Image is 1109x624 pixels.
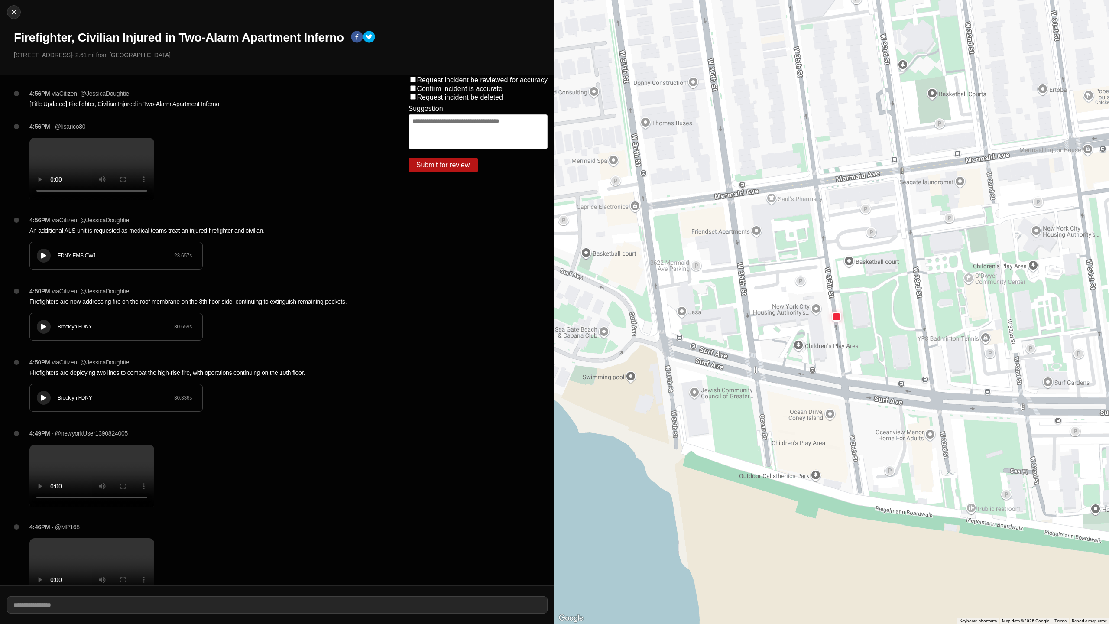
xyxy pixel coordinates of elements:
p: [STREET_ADDRESS] · 2.61 mi from [GEOGRAPHIC_DATA] [14,51,548,59]
p: · @lisarico80 [52,122,86,131]
p: 4:46PM [29,523,50,531]
p: 4:50PM [29,287,50,296]
button: twitter [363,31,375,45]
button: Keyboard shortcuts [960,618,997,624]
p: 4:56PM [29,122,50,131]
p: 4:50PM [29,358,50,367]
div: 30.336 s [174,394,192,401]
label: Request incident be deleted [417,94,503,101]
p: 4:56PM [29,216,50,224]
div: 23.657 s [174,252,192,259]
p: 4:56PM [29,89,50,98]
p: via Citizen · @ JessicaDoughtie [52,287,129,296]
a: Terms (opens in new tab) [1054,618,1067,623]
p: Firefighters are deploying two lines to combat the high-rise fire, with operations continuing on ... [29,368,374,377]
img: Google [557,613,585,624]
button: Submit for review [409,158,478,172]
p: 4:49PM [29,429,50,438]
p: · @MP168 [52,523,80,531]
div: Brooklyn FDNY [58,394,174,401]
div: 30.659 s [174,323,192,330]
p: [Title Updated] Firefighter, Civilian Injured in Two-Alarm Apartment Inferno [29,100,374,108]
button: cancel [7,5,21,19]
div: Brooklyn FDNY [58,323,174,330]
a: Report a map error [1072,618,1106,623]
span: Map data ©2025 Google [1002,618,1049,623]
label: Request incident be reviewed for accuracy [417,76,548,84]
button: facebook [351,31,363,45]
div: FDNY EMS CW1 [58,252,174,259]
p: · @newyorkUser1390824005 [52,429,128,438]
label: Suggestion [409,105,443,113]
a: Open this area in Google Maps (opens a new window) [557,613,585,624]
p: via Citizen · @ JessicaDoughtie [52,216,129,224]
p: An additional ALS unit is requested as medical teams treat an injured firefighter and civilian. [29,226,374,235]
h1: Firefighter, Civilian Injured in Two-Alarm Apartment Inferno [14,30,344,45]
img: cancel [10,8,18,16]
p: Firefighters are now addressing fire on the roof membrane on the 8th floor side, continuing to ex... [29,297,374,306]
p: via Citizen · @ JessicaDoughtie [52,89,129,98]
p: via Citizen · @ JessicaDoughtie [52,358,129,367]
label: Confirm incident is accurate [417,85,503,92]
